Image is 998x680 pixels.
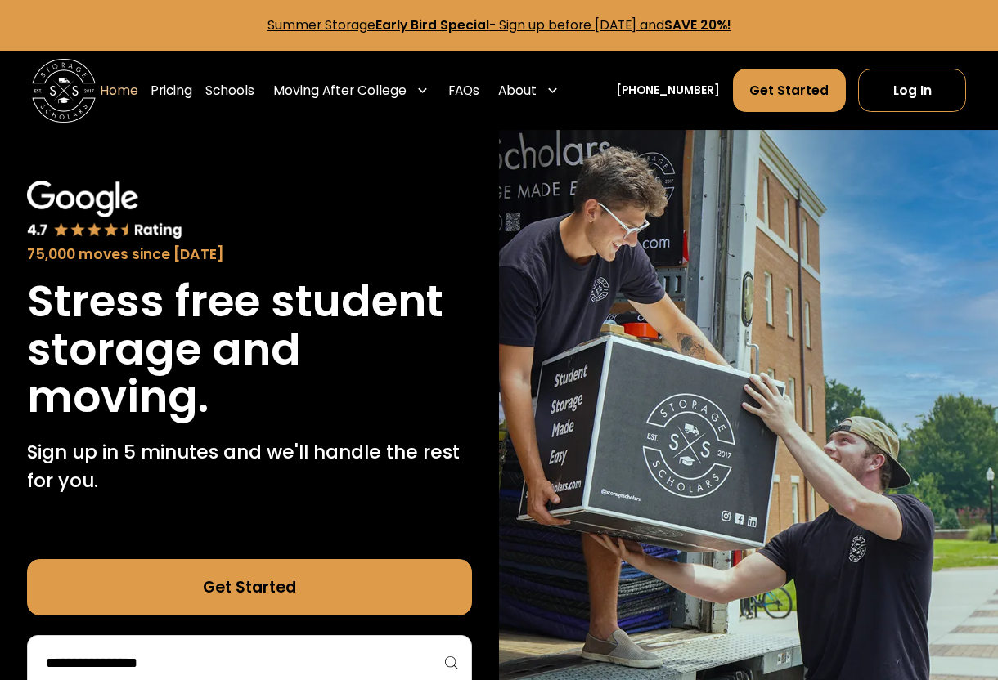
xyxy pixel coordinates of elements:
[151,69,192,113] a: Pricing
[267,69,436,113] div: Moving After College
[498,81,537,100] div: About
[27,181,182,240] img: Google 4.7 star rating
[267,16,731,34] a: Summer StorageEarly Bird Special- Sign up before [DATE] andSAVE 20%!
[27,559,472,616] a: Get Started
[616,83,720,99] a: [PHONE_NUMBER]
[448,69,479,113] a: FAQs
[205,69,254,113] a: Schools
[664,16,731,34] strong: SAVE 20%!
[27,278,472,422] h1: Stress free student storage and moving.
[733,69,846,112] a: Get Started
[27,438,472,495] p: Sign up in 5 minutes and we'll handle the rest for you.
[100,69,138,113] a: Home
[273,81,407,100] div: Moving After College
[375,16,489,34] strong: Early Bird Special
[27,244,472,265] div: 75,000 moves since [DATE]
[858,69,966,112] a: Log In
[492,69,565,113] div: About
[32,59,96,123] img: Storage Scholars main logo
